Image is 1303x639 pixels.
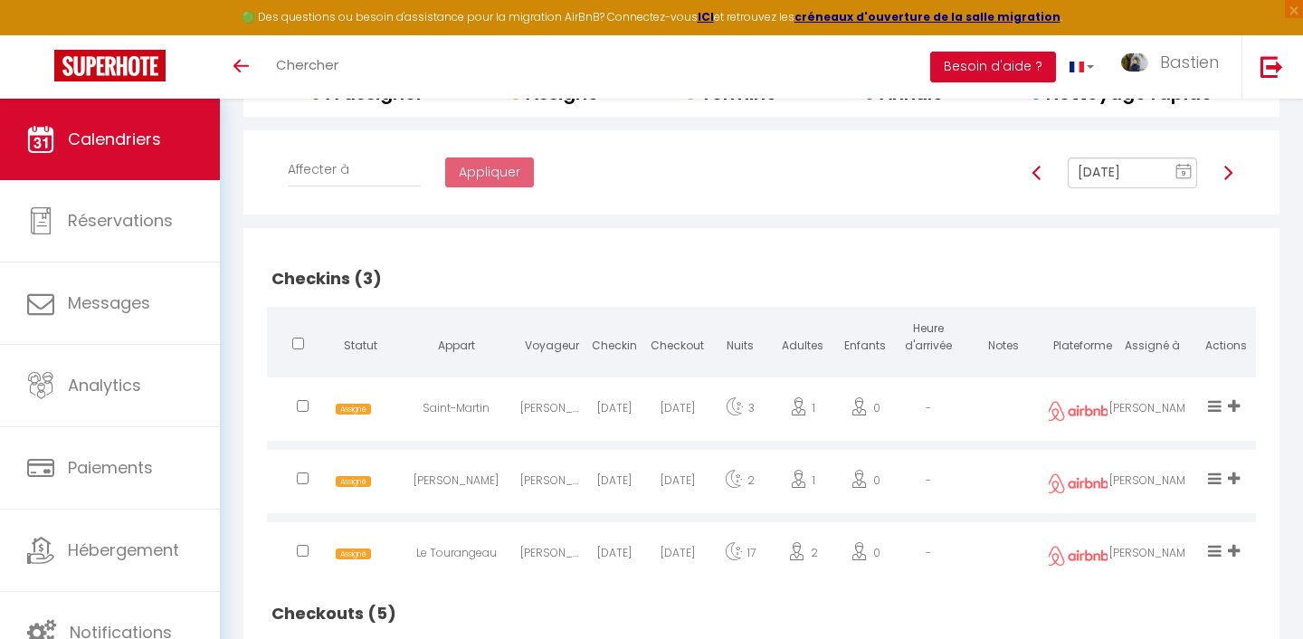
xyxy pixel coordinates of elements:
div: 1 [771,382,833,441]
div: 0 [834,454,897,513]
div: [DATE] [584,454,646,513]
div: Le Tourangeau [392,527,520,586]
span: Appart [438,338,475,353]
button: Besoin d'aide ? [930,52,1056,82]
div: [PERSON_NAME] [1108,454,1196,513]
th: Heure d'arrivée [897,307,959,373]
th: Enfants [834,307,897,373]
span: Statut [344,338,377,353]
th: Adultes [771,307,833,373]
div: - [897,382,959,441]
button: Ouvrir le widget de chat LiveChat [14,7,69,62]
span: Assigné [336,404,371,415]
img: airbnb2.png [1046,401,1109,421]
input: Select Date [1068,157,1197,188]
span: Hébergement [68,539,179,561]
div: - [897,454,959,513]
div: [DATE] [646,382,709,441]
a: ... Bastien [1108,35,1241,99]
img: logout [1260,55,1283,78]
div: 17 [709,527,771,586]
div: [PERSON_NAME] [392,454,520,513]
div: [PERSON_NAME] [520,527,583,586]
div: 0 [834,382,897,441]
img: airbnb2.png [1046,546,1109,566]
text: 9 [1182,169,1186,177]
div: 1 [771,454,833,513]
img: airbnb2.png [1046,473,1109,493]
div: Saint-Martin [392,382,520,441]
div: [PERSON_NAME] [520,382,583,441]
a: Chercher [262,35,352,99]
span: Assigné [510,81,599,106]
a: créneaux d'ouverture de la salle migration [794,9,1060,24]
th: Notes [959,307,1048,373]
div: [DATE] [646,454,709,513]
span: Terminé [685,81,777,106]
img: arrow-right3.svg [1221,166,1235,180]
th: Plateforme [1049,307,1108,373]
th: Checkout [646,307,709,373]
div: [PERSON_NAME] [1108,527,1196,586]
span: Paiements [68,456,153,479]
img: ... [1121,53,1148,72]
th: Assigné à [1108,307,1196,373]
span: Calendriers [68,128,161,150]
th: Actions [1197,307,1257,373]
span: Assigné [336,476,371,488]
div: 2 [709,454,771,513]
span: Annulé [864,81,944,106]
th: Checkin [584,307,646,373]
div: - [897,527,959,586]
div: [PERSON_NAME] [1108,382,1196,441]
div: [DATE] [584,382,646,441]
span: Bastien [1160,51,1219,73]
img: Super Booking [54,50,166,81]
div: [PERSON_NAME] [520,454,583,513]
div: 3 [709,382,771,441]
div: [DATE] [584,527,646,586]
div: 0 [834,527,897,586]
th: Nuits [709,307,771,373]
span: A assigner [310,81,423,106]
h2: Checkins (3) [267,251,1256,307]
span: Analytics [68,374,141,396]
button: Appliquer [445,157,534,188]
span: Assigné [336,548,371,560]
img: arrow-left3.svg [1030,166,1044,180]
div: 2 [771,527,833,586]
th: Voyageur [520,307,583,373]
span: Réservations [68,209,173,232]
a: ICI [698,9,714,24]
span: Nettoyage rapide [1031,81,1213,106]
span: Messages [68,291,150,314]
div: [DATE] [646,527,709,586]
span: Chercher [276,55,338,74]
